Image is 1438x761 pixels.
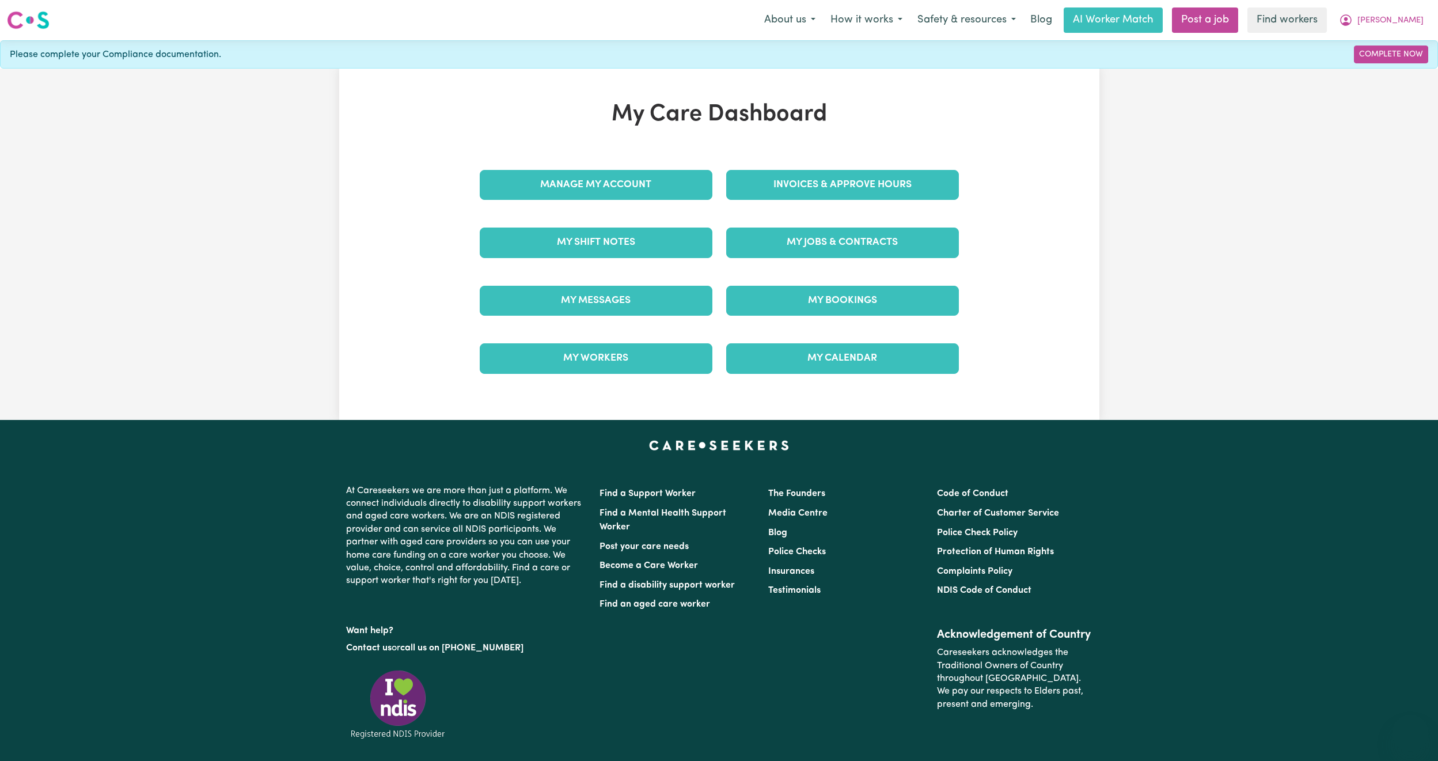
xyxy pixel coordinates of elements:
[480,286,712,316] a: My Messages
[726,286,959,316] a: My Bookings
[937,509,1059,518] a: Charter of Customer Service
[823,8,910,32] button: How it works
[600,561,698,570] a: Become a Care Worker
[400,643,523,653] a: call us on [PHONE_NUMBER]
[768,528,787,537] a: Blog
[7,7,50,33] a: Careseekers logo
[480,170,712,200] a: Manage My Account
[346,668,450,740] img: Registered NDIS provider
[600,581,735,590] a: Find a disability support worker
[346,643,392,653] a: Contact us
[768,509,828,518] a: Media Centre
[7,10,50,31] img: Careseekers logo
[473,101,966,128] h1: My Care Dashboard
[1354,46,1428,63] a: Complete Now
[600,542,689,551] a: Post your care needs
[10,48,221,62] span: Please complete your Compliance documentation.
[768,489,825,498] a: The Founders
[649,441,789,450] a: Careseekers home page
[1357,14,1424,27] span: [PERSON_NAME]
[600,509,726,532] a: Find a Mental Health Support Worker
[937,528,1018,537] a: Police Check Policy
[480,228,712,258] a: My Shift Notes
[757,8,823,32] button: About us
[600,489,696,498] a: Find a Support Worker
[937,567,1012,576] a: Complaints Policy
[346,480,586,592] p: At Careseekers we are more than just a platform. We connect individuals directly to disability su...
[910,8,1023,32] button: Safety & resources
[726,228,959,258] a: My Jobs & Contracts
[768,567,814,576] a: Insurances
[1023,7,1059,33] a: Blog
[937,547,1054,556] a: Protection of Human Rights
[768,547,826,556] a: Police Checks
[346,620,586,637] p: Want help?
[937,628,1092,642] h2: Acknowledgement of Country
[346,637,586,659] p: or
[937,642,1092,715] p: Careseekers acknowledges the Traditional Owners of Country throughout [GEOGRAPHIC_DATA]. We pay o...
[600,600,710,609] a: Find an aged care worker
[768,586,821,595] a: Testimonials
[480,343,712,373] a: My Workers
[726,343,959,373] a: My Calendar
[726,170,959,200] a: Invoices & Approve Hours
[1172,7,1238,33] a: Post a job
[937,586,1031,595] a: NDIS Code of Conduct
[937,489,1008,498] a: Code of Conduct
[1331,8,1431,32] button: My Account
[1392,715,1429,752] iframe: Button to launch messaging window, conversation in progress
[1064,7,1163,33] a: AI Worker Match
[1247,7,1327,33] a: Find workers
